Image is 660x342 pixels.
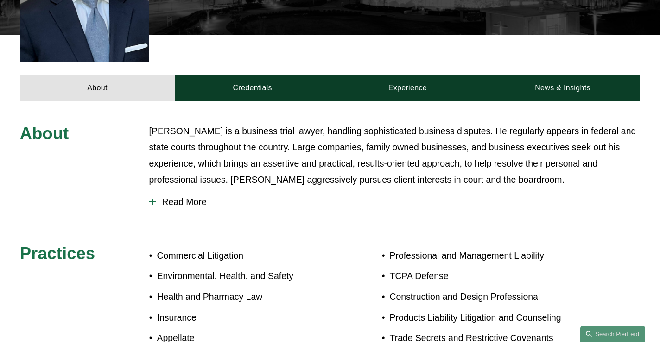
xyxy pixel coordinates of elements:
[390,310,589,326] p: Products Liability Litigation and Counseling
[390,289,589,305] p: Construction and Design Professional
[390,248,589,264] p: Professional and Management Liability
[485,75,641,102] a: News & Insights
[149,123,641,188] p: [PERSON_NAME] is a business trial lawyer, handling sophisticated business disputes. He regularly ...
[157,310,330,326] p: Insurance
[157,268,330,284] p: Environmental, Health, and Safety
[330,75,485,102] a: Experience
[20,244,95,263] span: Practices
[20,75,175,102] a: About
[580,326,645,342] a: Search this site
[20,124,69,143] span: About
[175,75,330,102] a: Credentials
[157,289,330,305] p: Health and Pharmacy Law
[156,197,641,207] span: Read More
[390,268,589,284] p: TCPA Defense
[149,190,641,214] button: Read More
[157,248,330,264] p: Commercial Litigation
